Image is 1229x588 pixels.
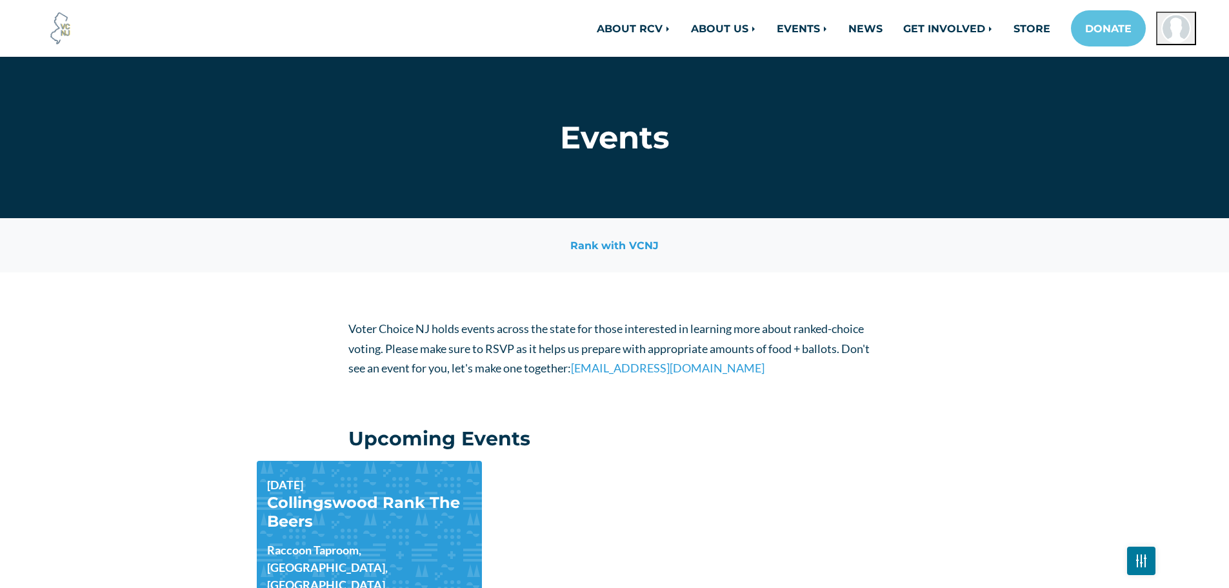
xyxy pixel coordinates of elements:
[893,15,1003,41] a: GET INVOLVED
[1136,558,1146,563] img: Fader
[838,15,893,41] a: NEWS
[571,361,764,375] a: [EMAIL_ADDRESS][DOMAIN_NAME]
[681,15,766,41] a: ABOUT US
[267,478,303,492] b: [DATE]
[559,234,670,257] a: Rank with VCNJ
[1003,15,1061,41] a: STORE
[348,427,530,451] h3: Upcoming Events
[1161,14,1191,43] img: Philip Welsh
[348,319,881,378] p: Voter Choice NJ holds events across the state for those interested in learning more about ranked-...
[586,15,681,41] a: ABOUT RCV
[1156,12,1196,45] button: Open profile menu for Philip Welsh
[43,11,78,46] img: Voter Choice NJ
[1071,10,1146,46] a: DONATE
[348,119,881,156] h1: Events
[267,493,460,531] a: Collingswood Rank The Beers
[349,10,1196,46] nav: Main navigation
[766,15,838,41] a: EVENTS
